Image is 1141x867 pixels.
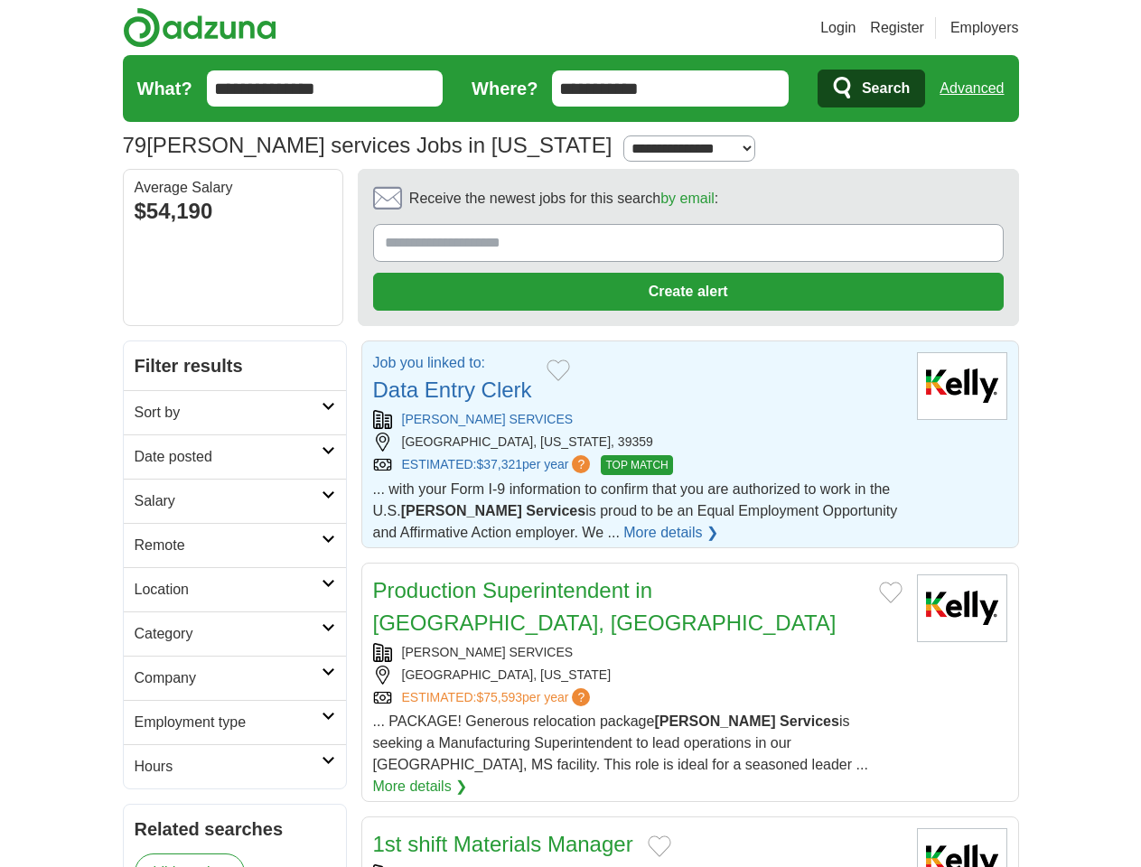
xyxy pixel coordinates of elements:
a: ESTIMATED:$75,593per year? [402,688,594,707]
a: ESTIMATED:$37,321per year? [402,455,594,475]
a: Date posted [124,434,346,479]
h2: Filter results [124,341,346,390]
a: Category [124,611,346,656]
div: Average Salary [135,181,332,195]
a: Hours [124,744,346,788]
h1: [PERSON_NAME] services Jobs in [US_STATE] [123,133,613,157]
span: $75,593 [476,690,522,704]
a: [PERSON_NAME] SERVICES [402,645,574,659]
h2: Company [135,667,322,689]
span: ... with your Form I-9 information to confirm that you are authorized to work in the U.S. is prou... [373,481,898,540]
a: Employers [950,17,1019,39]
a: [PERSON_NAME] SERVICES [402,412,574,426]
h2: Employment type [135,712,322,733]
span: ... PACKAGE! Generous relocation package is seeking a Manufacturing Superintendent to lead operat... [373,713,868,772]
button: Create alert [373,273,1004,311]
span: Search [862,70,910,107]
h2: Remote [135,535,322,556]
a: Company [124,656,346,700]
a: Production Superintendent in [GEOGRAPHIC_DATA], [GEOGRAPHIC_DATA] [373,578,837,635]
h2: Category [135,623,322,645]
h2: Salary [135,490,322,512]
div: [GEOGRAPHIC_DATA], [US_STATE] [373,666,903,685]
button: Add to favorite jobs [879,582,903,603]
a: Salary [124,479,346,523]
a: 1st shift Materials Manager [373,832,633,856]
strong: [PERSON_NAME] [654,713,775,729]
button: Add to favorite jobs [547,359,570,381]
a: Sort by [124,390,346,434]
a: Remote [124,523,346,567]
a: Data Entry Clerk [373,378,532,402]
div: $54,190 [135,195,332,228]
a: Location [124,567,346,611]
a: Advanced [940,70,1004,107]
a: by email [660,191,715,206]
label: What? [137,75,192,102]
a: Register [870,17,924,39]
a: More details ❯ [623,522,718,544]
h2: Sort by [135,402,322,424]
h2: Related searches [135,816,335,843]
h2: Location [135,579,322,601]
span: 79 [123,129,147,162]
img: Kelly Services logo [917,352,1007,420]
strong: Services [780,713,839,729]
strong: [PERSON_NAME] [401,503,522,518]
strong: Services [526,503,585,518]
span: TOP MATCH [601,455,672,475]
a: More details ❯ [373,776,468,797]
span: $37,321 [476,457,522,471]
img: Kelly Services logo [917,574,1007,642]
button: Search [818,70,925,107]
span: Receive the newest jobs for this search : [409,188,718,210]
div: [GEOGRAPHIC_DATA], [US_STATE], 39359 [373,433,903,452]
a: Employment type [124,700,346,744]
label: Where? [472,75,538,102]
span: ? [572,688,590,706]
a: Login [820,17,856,39]
button: Add to favorite jobs [648,835,671,857]
span: ? [572,455,590,473]
p: Job you linked to: [373,352,532,374]
h2: Hours [135,756,322,778]
img: Adzuna logo [123,7,276,48]
h2: Date posted [135,446,322,468]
